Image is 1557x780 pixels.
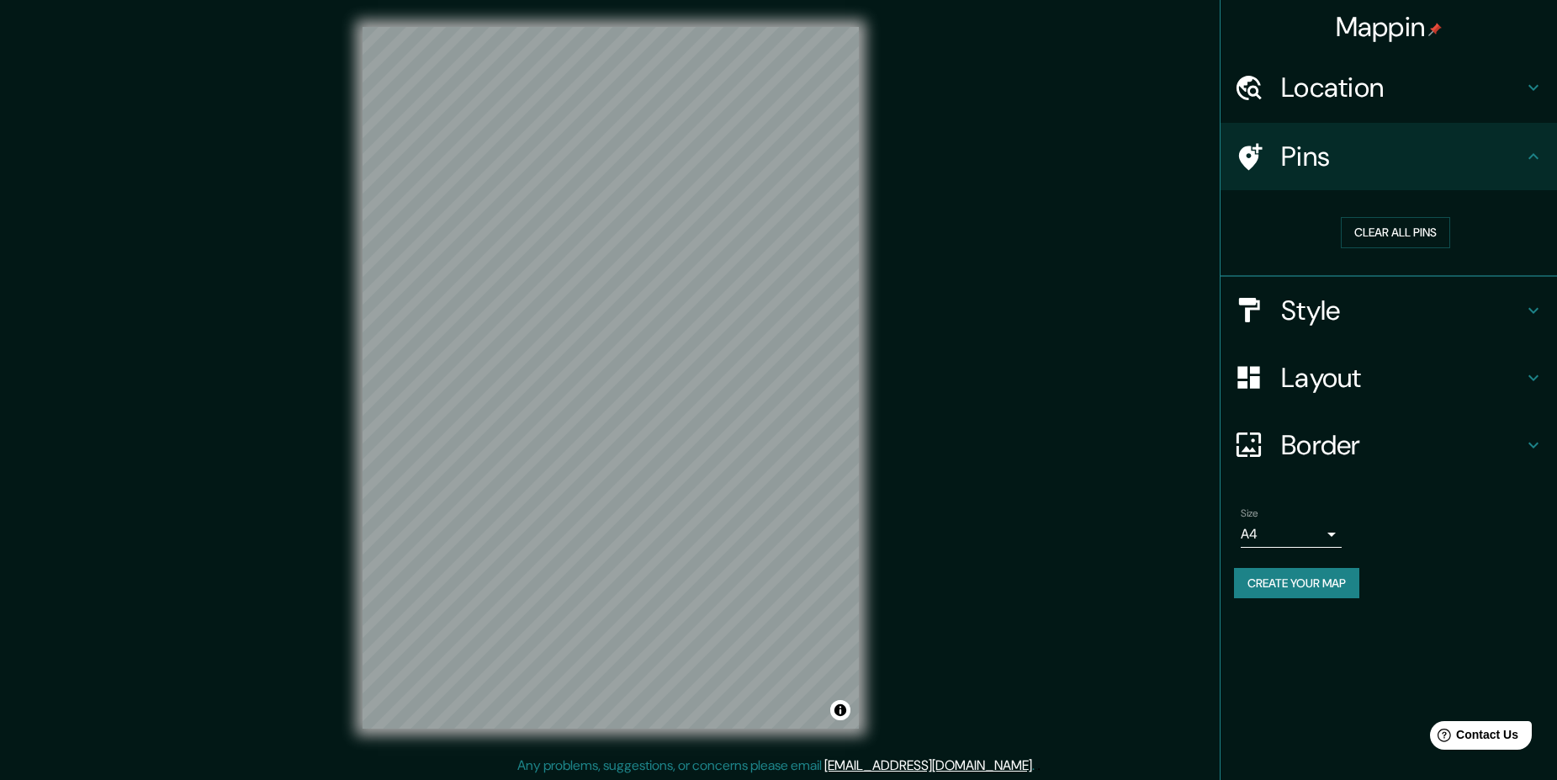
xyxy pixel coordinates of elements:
[1241,506,1258,520] label: Size
[1221,123,1557,190] div: Pins
[1035,756,1037,776] div: .
[1281,428,1523,462] h4: Border
[1221,54,1557,121] div: Location
[1221,277,1557,344] div: Style
[1281,361,1523,395] h4: Layout
[1281,71,1523,104] h4: Location
[1234,568,1359,599] button: Create your map
[1037,756,1041,776] div: .
[1336,10,1443,44] h4: Mappin
[824,756,1032,774] a: [EMAIL_ADDRESS][DOMAIN_NAME]
[517,756,1035,776] p: Any problems, suggestions, or concerns please email .
[1241,521,1342,548] div: A4
[1281,294,1523,327] h4: Style
[830,700,850,720] button: Toggle attribution
[1407,714,1538,761] iframe: Help widget launcher
[1221,411,1557,479] div: Border
[1281,140,1523,173] h4: Pins
[1428,23,1442,36] img: pin-icon.png
[363,27,859,729] canvas: Map
[1221,344,1557,411] div: Layout
[1341,217,1450,248] button: Clear all pins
